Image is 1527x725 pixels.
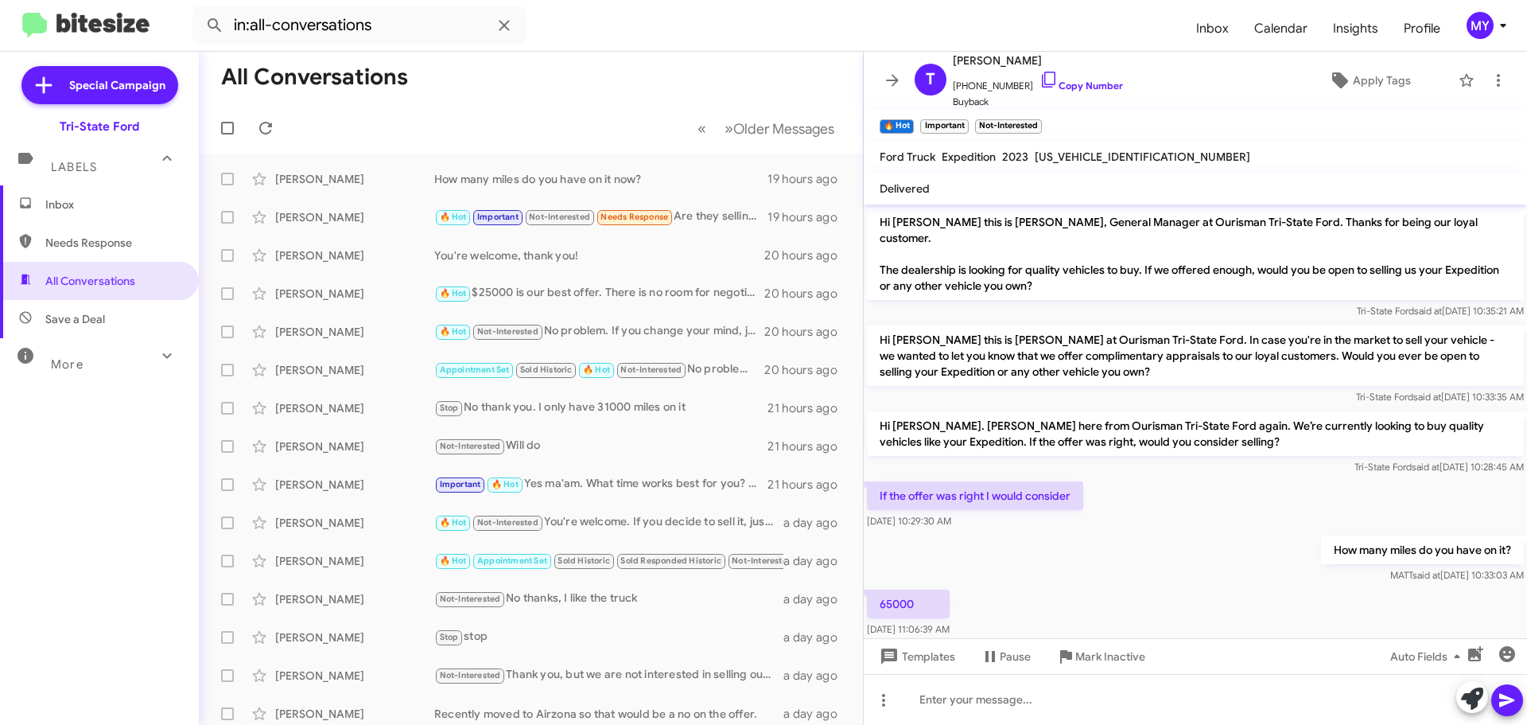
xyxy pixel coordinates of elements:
div: a day ago [783,706,850,722]
span: 2023 [1002,150,1028,164]
div: No thanks, I like the truck [434,590,783,608]
a: Copy Number [1039,80,1123,92]
p: Hi [PERSON_NAME]. [PERSON_NAME] here from Ourisman Tri-State Ford again. We’re currently looking ... [867,411,1524,456]
span: said at [1414,305,1442,317]
div: [PERSON_NAME] [275,553,434,569]
span: 🔥 Hot [492,479,519,489]
button: Mark Inactive [1043,642,1158,671]
button: Templates [864,642,968,671]
span: Save a Deal [45,311,105,327]
div: 21 hours ago [767,400,850,416]
small: Not-Interested [975,119,1042,134]
div: MY [1467,12,1494,39]
div: [PERSON_NAME] [275,248,434,263]
span: 🔥 Hot [583,364,610,375]
small: 🔥 Hot [880,119,914,134]
span: Calendar [1241,6,1320,52]
div: a day ago [783,668,850,684]
span: Stop [440,403,459,413]
a: Inbox [1183,6,1241,52]
span: 🔥 Hot [440,517,467,528]
button: Pause [968,642,1043,671]
div: a day ago [783,515,850,531]
p: 65000 [867,590,950,618]
span: Appointment Set [440,364,510,375]
p: If the offer was right I would consider [867,481,1083,510]
div: No problem. If you change your mind, just let me know. [434,322,764,341]
div: 21 hours ago [767,439,850,454]
div: a day ago [783,553,850,569]
div: Tri-State Ford [60,119,139,134]
button: MY [1453,12,1510,39]
a: Insights [1320,6,1391,52]
div: stop [434,628,783,646]
span: Sold Responded Historic [620,555,721,566]
div: You're welcome, thank you! [434,248,764,263]
span: Expedition [942,150,996,164]
div: 20 hours ago [764,362,850,378]
div: [PERSON_NAME] [275,630,434,645]
span: [DATE] 10:29:30 AM [867,515,951,527]
button: Previous [688,112,716,145]
span: said at [1413,391,1441,403]
div: [PERSON_NAME] [275,209,434,225]
span: Labels [51,160,97,174]
span: 🔥 Hot [440,326,467,337]
div: Recently moved to Airzona so that would be a no on the offer. [434,706,783,722]
a: Special Campaign [21,66,178,104]
span: » [725,119,733,138]
div: You're welcome. If you decide to sell it, just let me know. [434,513,783,532]
div: 20 hours ago [764,286,850,302]
span: [PERSON_NAME] [953,51,1123,70]
div: No problem. If you decide to sell it, just let me know. [434,361,764,379]
span: Not-Interested [477,517,538,528]
span: Pause [1000,642,1031,671]
span: Stop [440,632,459,642]
span: More [51,357,84,372]
span: Delivered [880,181,930,196]
div: 19 hours ago [767,209,850,225]
button: Next [715,112,844,145]
span: All Conversations [45,273,135,289]
div: [PERSON_NAME] [275,286,434,302]
span: Profile [1391,6,1453,52]
div: 21 hours ago [767,477,850,493]
div: [PERSON_NAME] [275,591,434,607]
span: said at [1412,569,1440,581]
span: « [697,119,706,138]
div: [PERSON_NAME] [275,324,434,340]
span: Older Messages [733,120,834,138]
input: Search [192,6,526,45]
span: Buyback [953,94,1123,110]
div: Will do [434,437,767,455]
span: Inbox [45,197,181,212]
div: $25000 is our best offer. There is no room for negotiation. [434,284,764,302]
span: Not-Interested [620,364,682,375]
span: Templates [876,642,955,671]
div: Thank you, but we are not interested in selling our Transit. [434,666,783,684]
span: Not-Interested [732,555,793,566]
span: [US_VEHICLE_IDENTIFICATION_NUMBER] [1035,150,1250,164]
div: [PERSON_NAME] [275,668,434,684]
span: Ford Truck [880,150,935,164]
div: [PERSON_NAME] [275,439,434,454]
span: Important [440,479,481,489]
button: Auto Fields [1377,642,1479,671]
p: Hi [PERSON_NAME] this is [PERSON_NAME] at Ourisman Tri-State Ford. In case you're in the market t... [867,325,1524,386]
span: 🔥 Hot [440,288,467,298]
span: Tri-State Ford [DATE] 10:35:21 AM [1357,305,1524,317]
span: Tri-State Ford [DATE] 10:33:35 AM [1356,391,1524,403]
div: [PERSON_NAME] [275,400,434,416]
span: Not-Interested [529,212,590,222]
div: No thanks [434,552,783,570]
p: How many miles do you have on it? [1321,536,1524,564]
span: Special Campaign [69,77,165,93]
span: MATT [DATE] 10:33:03 AM [1390,569,1524,581]
span: 🔥 Hot [440,212,467,222]
span: Sold Historic [520,364,573,375]
div: 20 hours ago [764,248,850,263]
span: Needs Response [45,235,181,251]
div: 19 hours ago [767,171,850,187]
